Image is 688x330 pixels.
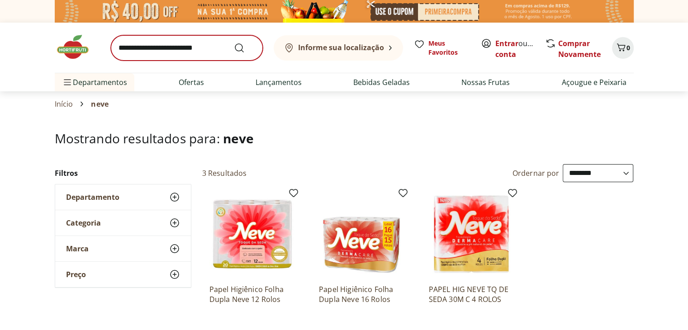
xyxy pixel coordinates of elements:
h2: Filtros [55,164,191,182]
a: Lançamentos [256,77,302,88]
img: Papel Higiênico Folha Dupla Neve 12 Rolos [209,191,295,277]
button: Marca [55,236,191,261]
a: Açougue e Peixaria [561,77,626,88]
img: Papel Higiênico Folha Dupla Neve 16 Rolos [319,191,405,277]
a: Início [55,100,73,108]
span: neve [223,130,254,147]
button: Carrinho [612,37,634,59]
a: Ofertas [179,77,204,88]
span: Meus Favoritos [428,39,470,57]
input: search [111,35,263,61]
button: Preço [55,262,191,287]
span: Categoria [66,218,101,227]
a: Meus Favoritos [414,39,470,57]
a: PAPEL HIG NEVE TQ DE SEDA 30M C 4 ROLOS [428,284,514,304]
img: PAPEL HIG NEVE TQ DE SEDA 30M C 4 ROLOS [428,191,514,277]
a: Entrar [495,38,518,48]
span: Marca [66,244,89,253]
img: Hortifruti [55,33,100,61]
a: Criar conta [495,38,545,59]
span: Departamento [66,193,119,202]
a: Papel Higiênico Folha Dupla Neve 16 Rolos [319,284,405,304]
button: Menu [62,71,73,93]
span: Preço [66,270,86,279]
span: ou [495,38,536,60]
button: Informe sua localização [274,35,403,61]
b: Informe sua localização [298,42,384,52]
span: 0 [626,43,630,52]
button: Submit Search [234,42,256,53]
label: Ordernar por [512,168,560,178]
a: Comprar Novamente [558,38,601,59]
span: Departamentos [62,71,127,93]
a: Bebidas Geladas [353,77,410,88]
a: Nossas Frutas [461,77,510,88]
h2: 3 Resultados [202,168,247,178]
a: Papel Higiênico Folha Dupla Neve 12 Rolos [209,284,295,304]
span: neve [91,100,109,108]
button: Categoria [55,210,191,236]
h1: Mostrando resultados para: [55,131,634,146]
button: Departamento [55,184,191,210]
